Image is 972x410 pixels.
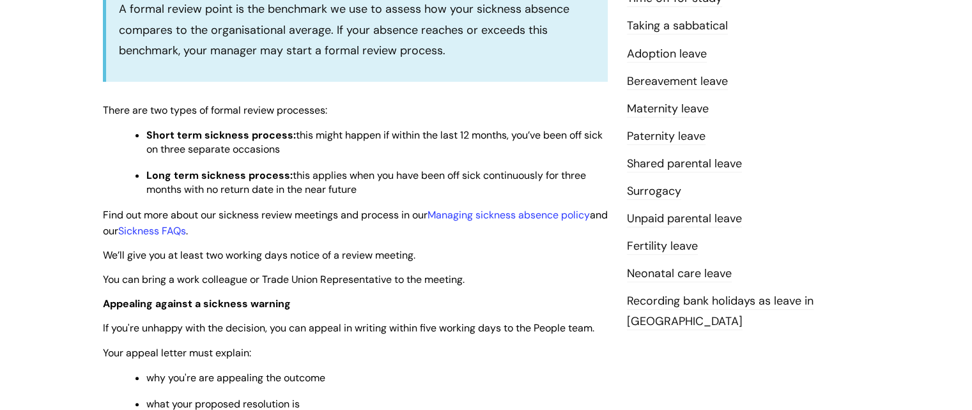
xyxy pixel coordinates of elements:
[103,208,608,238] span: Find out more about our sickness review meetings and process in our and our .
[146,128,603,156] span: this might happen if within the last 12 months, you’ve been off sick on three separate occasions
[103,346,251,360] span: Your appeal letter must explain:
[627,18,728,34] a: Taking a sabbatical
[118,224,186,238] a: Sickness FAQs
[627,266,732,282] a: Neonatal care leave
[627,73,728,90] a: Bereavement leave
[103,297,291,310] span: Appealing against a sickness warning
[103,321,594,335] span: If you're unhappy with the decision, you can appeal in writing within five working days to the Pe...
[627,211,742,227] a: Unpaid parental leave
[146,128,296,142] strong: Short term sickness process:
[627,183,681,200] a: Surrogacy
[146,169,293,182] strong: Long term sickness process:
[103,103,327,117] span: There are two types of formal review processes:
[627,46,707,63] a: Adoption leave
[146,169,586,196] span: this applies when you have been off sick continuously for three months with no return date in the...
[103,248,415,262] span: We’ll give you at least two working days notice of a review meeting.
[103,273,465,286] span: You can bring a work colleague or Trade Union Representative to the meeting.
[627,101,709,118] a: Maternity leave
[627,156,742,172] a: Shared parental leave
[627,238,698,255] a: Fertility leave
[627,293,814,330] a: Recording bank holidays as leave in [GEOGRAPHIC_DATA]
[146,371,325,384] span: why you're are appealing the outcome
[627,128,706,145] a: Paternity leave
[428,208,590,222] a: Managing sickness absence policy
